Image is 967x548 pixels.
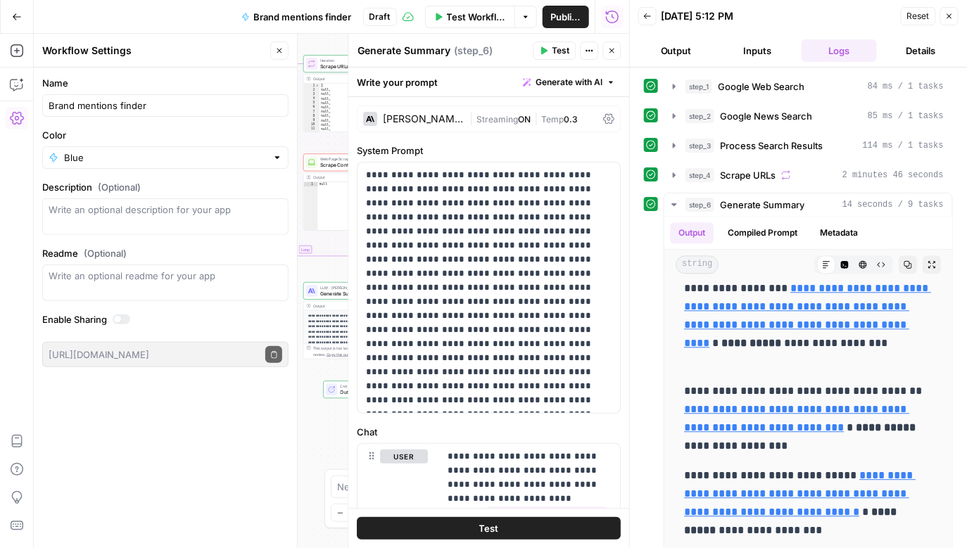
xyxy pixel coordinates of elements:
span: 14 seconds / 9 tasks [842,198,944,211]
div: 8 [304,114,320,118]
label: Name [42,76,289,90]
span: Draft [369,11,391,23]
button: Brand mentions finder [233,6,360,28]
div: Write your prompt [349,68,630,96]
button: 85 ms / 1 tasks [664,105,952,127]
span: Toggle code folding, rows 1 through 21 [315,83,320,87]
span: 114 ms / 1 tasks [863,139,944,152]
span: Streaming [476,114,518,125]
span: 0.3 [564,114,578,125]
button: Reset [901,7,936,25]
span: Output [341,388,390,395]
button: Inputs [720,39,796,62]
div: 10 [304,122,320,127]
label: Enable Sharing [42,312,289,326]
span: Generate Summary [720,198,804,212]
div: 1 [304,83,320,87]
span: Brand mentions finder [254,10,352,24]
input: Blue [64,151,267,165]
span: ON [518,114,531,125]
input: Untitled [49,98,282,113]
span: | [531,111,541,125]
button: 114 ms / 1 tasks [664,134,952,157]
span: Scrape Content [320,161,396,168]
span: LLM · [PERSON_NAME] 4 [320,285,396,291]
button: Publish [543,6,590,28]
span: string [676,255,719,274]
button: Generate with AI [518,73,621,91]
div: 5 [304,101,320,105]
span: Generate Summary [320,290,396,297]
div: 11 [304,127,320,131]
span: Web Page Scrape [320,156,396,162]
div: 1 [304,182,318,186]
div: Workflow Settings [42,44,266,58]
span: 84 ms / 1 tasks [868,80,944,93]
button: Test Workflow [425,6,514,28]
span: End [341,383,390,389]
button: Logs [802,39,878,62]
span: Reset [907,10,930,23]
button: Test [533,42,576,60]
span: | [469,111,476,125]
label: System Prompt [358,144,621,158]
div: 7 [304,110,320,114]
button: Details [883,39,959,62]
div: 2 [304,88,320,92]
span: (Optional) [84,246,127,260]
span: Google News Search [720,109,812,123]
span: Google Web Search [718,79,804,94]
span: (Optional) [98,180,141,194]
span: Test [479,521,499,535]
span: step_3 [685,139,714,153]
div: This output is too large & has been abbreviated for review. to view the full content. [313,345,412,357]
div: 12 [304,132,320,136]
span: Copy the output [327,352,354,357]
span: Test [552,44,570,57]
div: Output [313,174,396,180]
button: Output [638,39,714,62]
span: Publish [551,10,581,24]
button: 14 seconds / 9 tasks [664,193,952,216]
span: Iteration [320,58,396,63]
button: user [381,450,429,464]
button: 84 ms / 1 tasks [664,75,952,98]
div: Output [313,76,396,82]
textarea: Generate Summary [358,44,451,58]
span: Scrape URLs [720,168,776,182]
span: ( step_6 ) [455,44,493,58]
span: 2 minutes 46 seconds [842,169,944,181]
div: 3 [304,92,320,96]
div: 9 [304,118,320,122]
button: 2 minutes 46 seconds [664,164,952,186]
button: Metadata [811,222,866,243]
span: step_2 [685,109,714,123]
span: Process Search Results [720,139,823,153]
div: Output [313,303,396,309]
span: step_1 [685,79,712,94]
span: Test Workflow [447,10,506,24]
button: Compiled Prompt [719,222,806,243]
div: [PERSON_NAME] 4 [384,114,464,124]
label: Chat [358,425,621,439]
span: Temp [541,114,564,125]
button: Test [358,517,621,540]
div: 4 [304,96,320,101]
label: Description [42,180,289,194]
span: Generate with AI [536,76,603,89]
span: step_4 [685,168,714,182]
label: Readme [42,246,289,260]
span: Scrape URLs [320,63,396,70]
label: Color [42,128,289,142]
span: step_6 [685,198,714,212]
div: 6 [304,105,320,109]
button: Output [670,222,714,243]
span: 85 ms / 1 tasks [868,110,944,122]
